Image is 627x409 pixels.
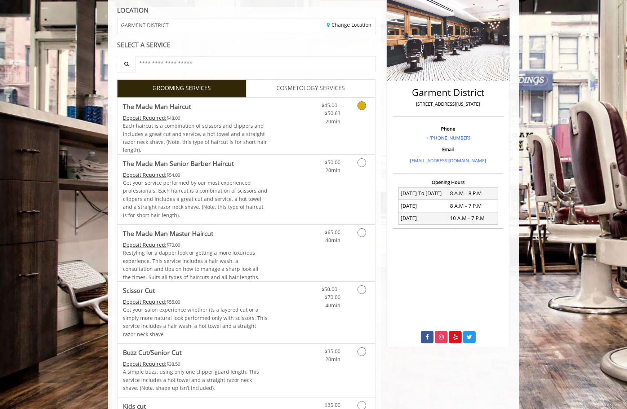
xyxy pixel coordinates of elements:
div: $48.00 [123,114,268,122]
span: 40min [325,302,341,309]
b: Buzz Cut/Senior Cut [123,347,182,357]
span: $35.00 [325,348,341,355]
span: $45.00 - $50.63 [321,102,341,116]
b: LOCATION [117,6,148,14]
span: GARMENT DISTRICT [121,22,169,28]
div: $38.50 [123,360,268,368]
span: Each haircut is a combination of scissors and clippers and includes a great cut and service, a ho... [123,122,267,153]
span: 20min [325,167,341,173]
a: [EMAIL_ADDRESS][DOMAIN_NAME] [410,157,486,164]
span: This service needs some Advance to be paid before we block your appointment [123,241,166,248]
h3: Opening Hours [393,180,503,185]
button: Service Search [117,56,135,72]
td: [DATE] [399,212,448,224]
span: $50.00 [325,159,341,166]
div: SELECT A SERVICE [117,41,375,48]
span: $65.00 [325,229,341,236]
p: Get your salon experience whether its a layered cut or a simply more natural look performed only ... [123,306,268,338]
p: A simple buzz, using only one clipper guard length. This service includes a hot towel and a strai... [123,368,268,392]
a: + [PHONE_NUMBER] [426,135,470,141]
td: [DATE] [399,200,448,212]
b: Scissor Cut [123,285,155,295]
span: This service needs some Advance to be paid before we block your appointment [123,298,166,305]
div: $55.00 [123,298,268,306]
span: This service needs some Advance to be paid before we block your appointment [123,114,166,121]
span: GROOMING SERVICES [152,84,211,93]
h2: Garment District [395,87,502,98]
span: 20min [325,118,341,125]
b: The Made Man Master Haircut [123,228,213,238]
td: 10 A.M - 7 P.M [448,212,498,224]
span: $50.00 - $70.00 [321,286,341,300]
b: The Made Man Senior Barber Haircut [123,158,234,168]
span: This service needs some Advance to be paid before we block your appointment [123,171,166,178]
h3: Phone [395,126,502,131]
span: $35.00 [325,401,341,408]
td: [DATE] To [DATE] [399,187,448,199]
span: 20min [325,356,341,362]
span: This service needs some Advance to be paid before we block your appointment [123,360,166,367]
div: $70.00 [123,241,268,249]
span: COSMETOLOGY SERVICES [276,84,345,93]
td: 8 A.M - 7 P.M [448,200,498,212]
span: Restyling for a dapper look or getting a more luxurious experience. This service includes a hair ... [123,249,259,280]
h3: Email [395,147,502,152]
span: 40min [325,237,341,243]
p: Get your service performed by our most experienced professionals. Each haircut is a combination o... [123,179,268,219]
div: $54.00 [123,171,268,179]
td: 8 A.M - 8 P.M [448,187,498,199]
b: The Made Man Haircut [123,101,191,111]
p: [STREET_ADDRESS][US_STATE] [395,100,502,108]
a: Change Location [327,21,372,28]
